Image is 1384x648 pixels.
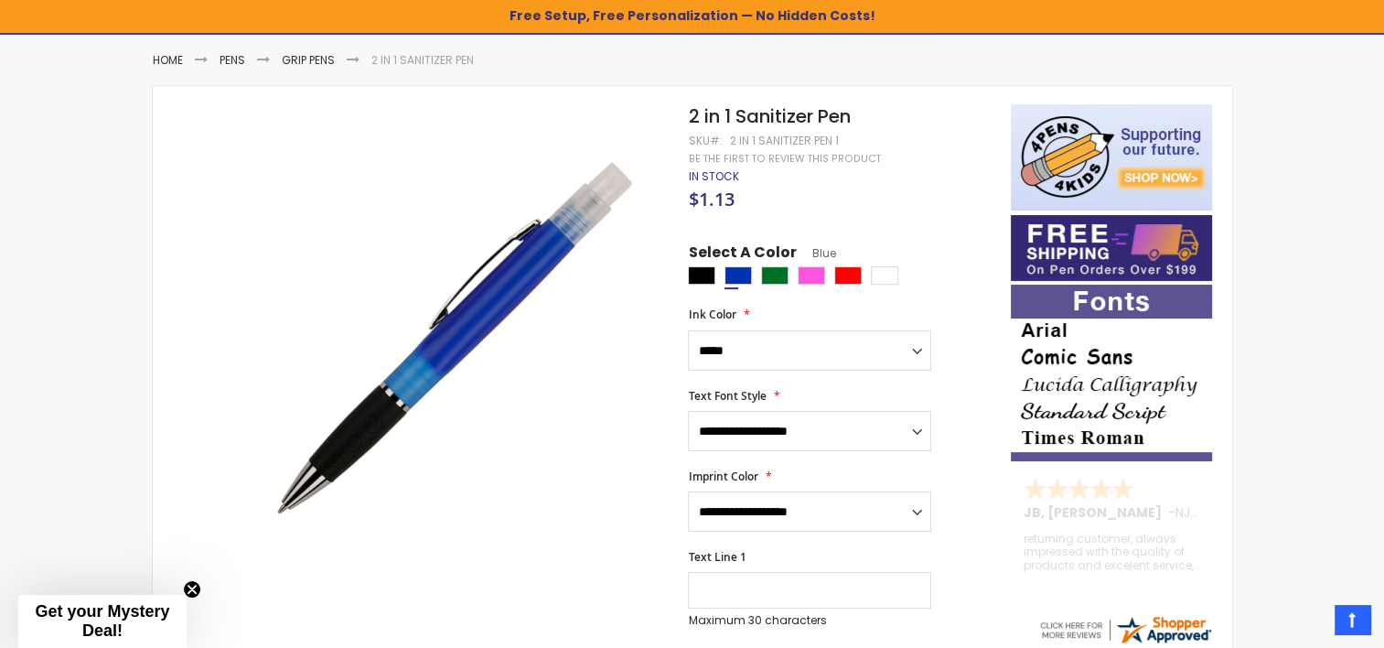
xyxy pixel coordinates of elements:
[834,266,862,285] div: Red
[371,53,474,68] li: 2 in 1 Sanitizer Pen
[798,266,825,285] div: Pink
[688,187,734,211] span: $1.13
[1175,503,1198,522] span: NJ
[796,245,835,261] span: Blue
[35,602,169,640] span: Get your Mystery Deal!
[724,266,752,285] div: Blue
[688,169,738,184] div: Availability
[220,52,245,68] a: Pens
[1011,215,1212,281] img: Free shipping on orders over $199
[688,243,796,267] span: Select A Color
[282,52,335,68] a: Grip Pens
[688,307,735,322] span: Ink Color
[688,388,766,404] span: Text Font Style
[688,168,738,184] span: In stock
[688,469,757,484] span: Imprint Color
[1011,285,1212,461] img: font-personalization-examples
[729,134,838,148] div: 2 in 1 Sanitizer Pen 1
[688,133,722,148] strong: SKU
[183,580,201,599] button: Close teaser
[688,613,931,628] p: Maximum 30 characters
[1024,533,1201,572] div: returning customer, always impressed with the quality of products and excelent service, will retu...
[1011,104,1212,211] img: 4pens 4 kids
[688,266,715,285] div: Black
[245,131,663,549] img: phs-2032blu_2_1.jpg
[761,266,789,285] div: Green
[1168,503,1327,522] span: - ,
[688,152,880,166] a: Be the first to review this product
[688,549,746,565] span: Text Line 1
[1037,613,1213,646] img: 4pens.com widget logo
[1233,599,1384,648] iframe: Google Customer Reviews
[871,266,898,285] div: White
[688,103,850,129] span: 2 in 1 Sanitizer Pen
[153,52,183,68] a: Home
[18,595,187,648] div: Get your Mystery Deal!Close teaser
[1024,503,1168,522] span: JB, [PERSON_NAME]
